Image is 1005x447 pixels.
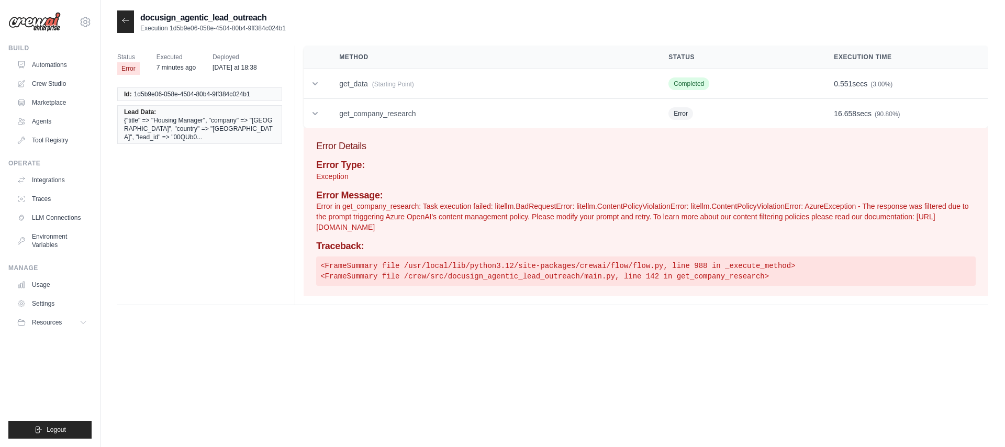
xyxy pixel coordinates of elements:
[316,190,976,202] h4: Error Message:
[13,191,92,207] a: Traces
[327,99,656,129] td: get_company_research
[372,81,414,88] span: (Starting Point)
[157,52,196,62] span: Executed
[821,46,988,69] th: Execution Time
[140,12,286,24] h2: docusign_agentic_lead_outreach
[875,110,900,118] span: (90.80%)
[668,77,709,90] span: Completed
[316,241,976,252] h4: Traceback:
[821,69,988,99] td: secs
[327,46,656,69] th: Method
[13,132,92,149] a: Tool Registry
[13,172,92,188] a: Integrations
[316,201,976,232] p: Error in get_company_research: Task execution failed: litellm.BadRequestError: litellm.ContentPol...
[134,90,250,98] span: 1d5b9e06-058e-4504-80b4-9ff384c024b1
[13,94,92,111] a: Marketplace
[13,314,92,331] button: Resources
[117,52,140,62] span: Status
[8,44,92,52] div: Build
[327,69,656,99] td: get_data
[668,107,693,120] span: Error
[8,12,61,32] img: Logo
[13,75,92,92] a: Crew Studio
[8,421,92,439] button: Logout
[316,171,976,182] p: Exception
[13,228,92,253] a: Environment Variables
[213,52,257,62] span: Deployed
[316,160,976,171] h4: Error Type:
[124,108,156,116] span: Lead Data:
[124,90,132,98] span: Id:
[656,46,821,69] th: Status
[13,209,92,226] a: LLM Connections
[117,62,140,75] span: Error
[13,276,92,293] a: Usage
[8,264,92,272] div: Manage
[13,295,92,312] a: Settings
[316,256,976,286] pre: <FrameSummary file /usr/local/lib/python3.12/site-packages/crewai/flow/flow.py, line 988 in _exec...
[13,57,92,73] a: Automations
[157,64,196,71] time: August 25, 2025 at 12:02 CDT
[32,318,62,327] span: Resources
[834,109,856,118] span: 16.658
[124,116,275,141] span: {"title" => "Housing Manager", "company" => "[GEOGRAPHIC_DATA]", "country" => "[GEOGRAPHIC_DATA]"...
[140,24,286,32] p: Execution 1d5b9e06-058e-4504-80b4-9ff384c024b1
[47,426,66,434] span: Logout
[821,99,988,129] td: secs
[870,81,892,88] span: (3.00%)
[8,159,92,167] div: Operate
[834,80,852,88] span: 0.551
[316,139,976,153] h3: Error Details
[13,113,92,130] a: Agents
[213,64,257,71] time: August 22, 2025 at 18:38 CDT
